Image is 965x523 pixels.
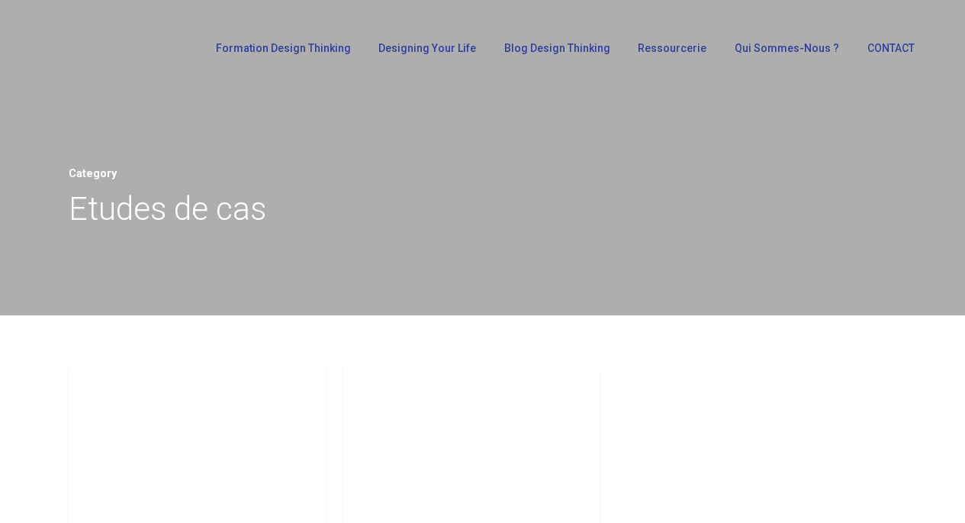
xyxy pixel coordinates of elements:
[860,43,921,64] a: CONTACT
[504,42,610,54] span: Blog Design Thinking
[630,43,712,64] a: Ressourcerie
[638,42,706,54] span: Ressourcerie
[358,381,458,399] a: Etudes de cas
[208,43,355,64] a: Formation Design Thinking
[69,186,896,232] h1: Etudes de cas
[497,43,615,64] a: Blog Design Thinking
[378,42,476,54] span: Designing Your Life
[735,42,839,54] span: Qui sommes-nous ?
[727,43,844,64] a: Qui sommes-nous ?
[371,43,481,64] a: Designing Your Life
[216,42,351,54] span: Formation Design Thinking
[867,42,915,54] span: CONTACT
[69,167,117,180] span: Category
[84,381,184,399] a: Etudes de cas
